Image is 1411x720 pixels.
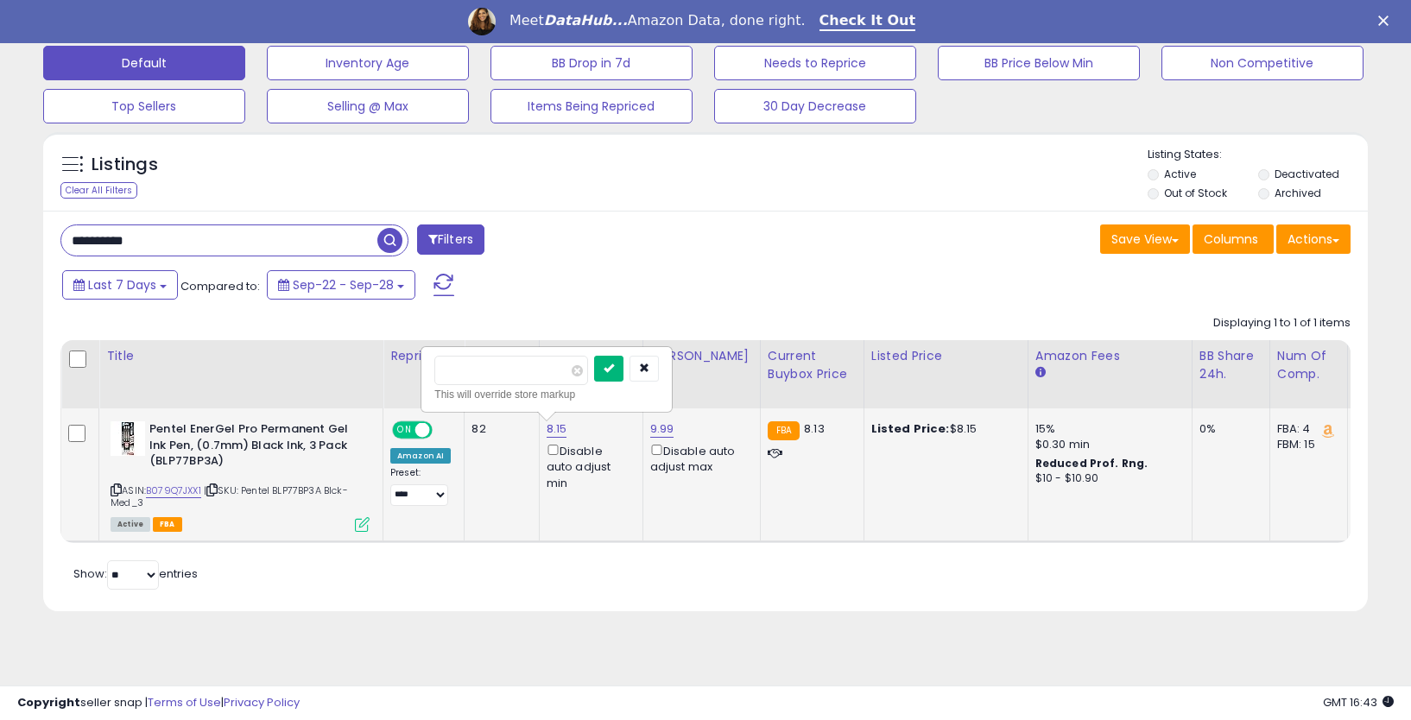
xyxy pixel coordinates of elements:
div: Num of Comp. [1277,347,1340,383]
strong: Copyright [17,694,80,711]
div: Listed Price [871,347,1021,365]
span: Sep-22 - Sep-28 [293,276,394,294]
div: Displaying 1 to 1 of 1 items [1213,315,1351,332]
div: Amazon Fees [1035,347,1185,365]
span: Last 7 Days [88,276,156,294]
div: 82 [471,421,525,437]
span: Show: entries [73,565,198,582]
div: Disable auto adjust min [547,441,630,491]
span: FBA [153,517,182,532]
img: 41JrNsZBqWL._SL40_.jpg [111,421,145,456]
div: Disable auto adjust max [650,441,747,475]
label: Active [1164,167,1196,181]
div: FBM: 15 [1277,437,1334,452]
i: DataHub... [544,12,628,28]
small: Amazon Fees. [1035,365,1046,381]
b: Pentel EnerGel Pro Permanent Gel Ink Pen, (0.7mm) Black Ink, 3 Pack (BLP77BP3A) [149,421,359,474]
button: Sep-22 - Sep-28 [267,270,415,300]
label: Deactivated [1275,167,1339,181]
div: 15% [1035,421,1179,437]
button: Top Sellers [43,89,245,123]
div: Clear All Filters [60,182,137,199]
span: | SKU: Pentel BLP77BP3A Blck-Med_3 [111,483,348,509]
div: seller snap | | [17,695,300,711]
button: Items Being Repriced [490,89,693,123]
a: 8.15 [547,420,567,438]
button: Inventory Age [267,46,469,80]
b: Reduced Prof. Rng. [1035,456,1148,471]
img: Profile image for Georgie [468,8,496,35]
div: Amazon AI [390,448,451,464]
button: Filters [417,224,484,255]
span: 2025-10-7 16:43 GMT [1323,694,1394,711]
button: Needs to Reprice [714,46,916,80]
a: Terms of Use [148,694,221,711]
div: FBA: 4 [1277,421,1334,437]
div: Title [106,347,376,365]
span: All listings currently available for purchase on Amazon [111,517,150,532]
button: 30 Day Decrease [714,89,916,123]
b: Listed Price: [871,420,950,437]
div: BB Share 24h. [1199,347,1262,383]
div: ASIN: [111,421,370,530]
button: Non Competitive [1161,46,1364,80]
a: Check It Out [819,12,916,31]
button: BB Price Below Min [938,46,1140,80]
div: $10 - $10.90 [1035,471,1179,486]
button: Default [43,46,245,80]
span: Compared to: [180,278,260,294]
span: ON [394,423,415,438]
div: 0% [1199,421,1256,437]
span: Columns [1204,231,1258,248]
button: Columns [1193,224,1274,254]
div: Current Buybox Price [768,347,857,383]
div: This will override store markup [434,386,659,403]
h5: Listings [92,153,158,177]
p: Listing States: [1148,147,1368,163]
div: $0.30 min [1035,437,1179,452]
button: BB Drop in 7d [490,46,693,80]
button: Last 7 Days [62,270,178,300]
div: [PERSON_NAME] [650,347,753,365]
a: B079Q7JXX1 [146,483,201,498]
small: FBA [768,421,800,440]
label: Out of Stock [1164,186,1227,200]
span: 8.13 [804,420,825,437]
div: Repricing [390,347,457,365]
a: 9.99 [650,420,674,438]
div: Meet Amazon Data, done right. [509,12,806,29]
div: $8.15 [871,421,1015,437]
button: Save View [1100,224,1190,254]
button: Actions [1276,224,1351,254]
label: Archived [1275,186,1321,200]
span: OFF [430,423,458,438]
a: Privacy Policy [224,694,300,711]
div: Close [1378,16,1395,26]
div: Preset: [390,467,451,506]
button: Selling @ Max [267,89,469,123]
